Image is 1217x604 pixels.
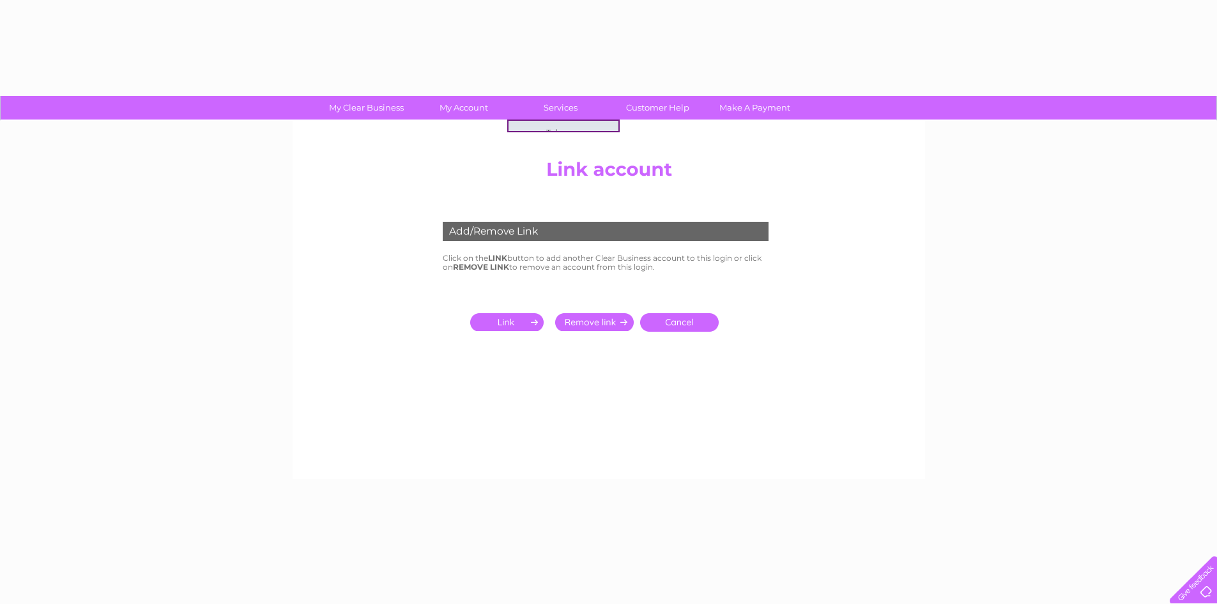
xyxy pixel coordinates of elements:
[443,222,769,241] div: Add/Remove Link
[453,262,509,272] b: REMOVE LINK
[488,253,507,263] b: LINK
[513,121,618,146] a: Telecoms
[411,96,516,120] a: My Account
[605,96,710,120] a: Customer Help
[508,96,613,120] a: Services
[440,251,778,275] td: Click on the button to add another Clear Business account to this login or click on to remove an ...
[702,96,808,120] a: Make A Payment
[555,313,634,331] input: Submit
[470,313,549,331] input: Submit
[640,313,719,332] a: Cancel
[314,96,419,120] a: My Clear Business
